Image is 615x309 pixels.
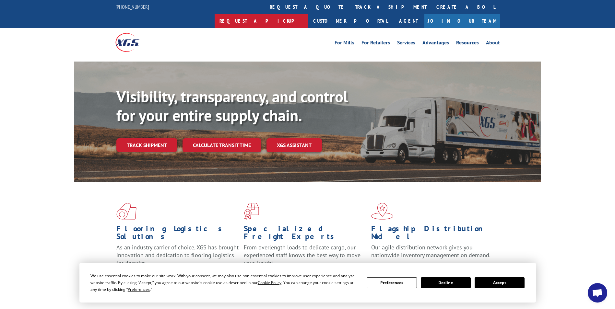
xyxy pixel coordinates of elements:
a: For Mills [335,40,354,47]
span: Cookie Policy [258,280,281,285]
a: Join Our Team [424,14,500,28]
p: From overlength loads to delicate cargo, our experienced staff knows the best way to move your fr... [244,244,366,272]
b: Visibility, transparency, and control for your entire supply chain. [116,86,348,125]
span: Preferences [128,287,150,292]
div: We use essential cookies to make our site work. With your consent, we may also use non-essential ... [90,272,359,293]
button: Decline [421,277,471,288]
a: Customer Portal [308,14,393,28]
a: Resources [456,40,479,47]
a: [PHONE_NUMBER] [115,4,149,10]
a: For Retailers [361,40,390,47]
a: Calculate transit time [183,138,261,152]
h1: Specialized Freight Experts [244,225,366,244]
button: Preferences [367,277,417,288]
h1: Flagship Distribution Model [371,225,494,244]
h1: Flooring Logistics Solutions [116,225,239,244]
a: Track shipment [116,138,177,152]
img: xgs-icon-flagship-distribution-model-red [371,203,394,220]
a: Agent [393,14,424,28]
button: Accept [475,277,525,288]
div: Open chat [588,283,607,303]
a: Services [397,40,415,47]
a: Request a pickup [215,14,308,28]
a: Advantages [422,40,449,47]
span: As an industry carrier of choice, XGS has brought innovation and dedication to flooring logistics... [116,244,239,267]
img: xgs-icon-focused-on-flooring-red [244,203,259,220]
a: XGS ASSISTANT [266,138,322,152]
div: Cookie Consent Prompt [79,263,536,303]
img: xgs-icon-total-supply-chain-intelligence-red [116,203,136,220]
a: About [486,40,500,47]
span: Our agile distribution network gives you nationwide inventory management on demand. [371,244,491,259]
